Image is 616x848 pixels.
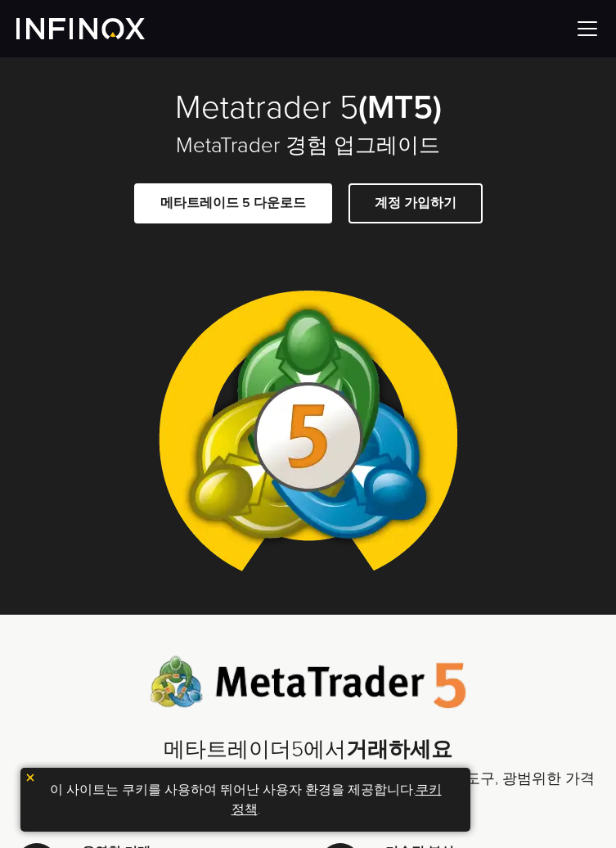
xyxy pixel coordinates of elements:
a: 메타트레이드 5 다운로드 [134,183,332,223]
a: 계정 가입하기 [348,183,483,223]
strong: (MT5) [358,88,442,127]
strong: 거래하세요 [346,737,452,762]
h2: 메타트레이더5에서 [16,737,600,762]
h1: Metatrader 5 [16,90,600,124]
img: yellow close icon [25,772,36,783]
img: Meta Trader 5 logo [150,656,466,709]
p: 고급 MT5 플랫폼에서 거래합니다. 알고리즘 거래, 기술 및 기본 분석 도구, 광범위한 가격 분석 기능, 거래 신호 등에 액세스할 수 있습니다. [16,769,600,810]
img: Meta Trader 5 [146,256,470,615]
h2: MetaTrader 경험 업그레이드 [16,133,600,159]
p: 이 사이트는 쿠키를 사용하여 뛰어난 사용자 환경을 제공합니다. . [29,776,462,823]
